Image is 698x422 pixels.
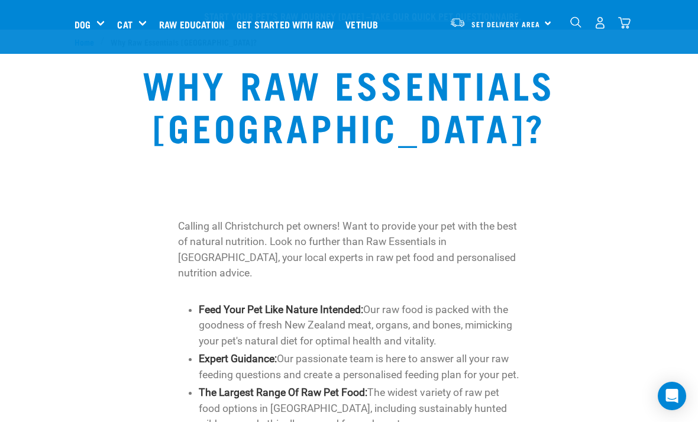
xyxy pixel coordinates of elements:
[471,22,540,26] span: Set Delivery Area
[570,17,581,28] img: home-icon-1@2x.png
[156,1,234,48] a: Raw Education
[199,353,277,365] strong: Expert Guidance:
[658,382,686,410] div: Open Intercom Messenger
[178,218,520,281] p: Calling all Christchurch pet owners! Want to provide your pet with the best of natural nutrition....
[234,1,342,48] a: Get started with Raw
[199,304,363,315] strong: Feed Your Pet Like Nature Intended:
[594,17,606,29] img: user.png
[199,351,520,382] li: Our passionate team is here to answer all your raw feeding questions and create a personalised fe...
[117,17,132,31] a: Cat
[199,386,367,398] strong: The Largest Range Of Raw Pet Food:
[618,17,631,29] img: home-icon@2x.png
[450,17,466,28] img: van-moving.png
[342,1,387,48] a: Vethub
[199,302,520,349] li: Our raw food is packed with the goodness of fresh New Zealand meat, organs, and bones, mimicking ...
[75,17,91,31] a: Dog
[138,62,561,147] h1: Why Raw Essentials [GEOGRAPHIC_DATA]?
